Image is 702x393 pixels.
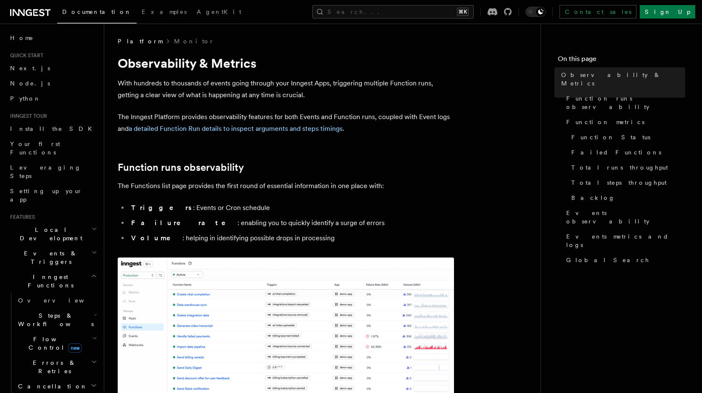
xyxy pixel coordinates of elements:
li: : Events or Cron schedule [129,202,454,214]
button: Toggle dark mode [525,7,546,17]
a: Documentation [57,3,137,24]
li: : enabling you to quickly identify a surge of errors [129,217,454,229]
span: Documentation [62,8,132,15]
span: Function metrics [566,118,644,126]
span: Leveraging Steps [10,164,81,179]
li: : helping in identifying possible drops in processing [129,232,454,244]
span: Inngest tour [7,113,47,119]
p: With hundreds to thousands of events going through your Inngest Apps, triggering multiple Functio... [118,77,454,101]
p: The Functions list page provides the first round of essential information in one place with: [118,180,454,192]
kbd: ⌘K [457,8,469,16]
span: new [68,343,82,353]
strong: Triggers [131,204,193,212]
a: Monitor [174,37,214,45]
a: Function metrics [563,114,685,130]
span: Steps & Workflows [15,311,94,328]
span: Setting up your app [10,188,82,203]
a: Install the SDK [7,121,99,136]
span: Events observability [566,209,685,226]
span: Local Development [7,226,92,242]
a: Global Search [563,252,685,268]
h4: On this page [558,54,685,67]
span: Quick start [7,52,43,59]
a: Your first Functions [7,136,99,160]
a: Backlog [568,190,685,205]
a: Failed Functions [568,145,685,160]
span: Events & Triggers [7,249,92,266]
span: Total runs throughput [571,163,668,172]
span: Cancellation [15,382,87,390]
a: Total steps throughput [568,175,685,190]
span: Next.js [10,65,50,72]
span: Node.js [10,80,50,87]
button: Steps & Workflows [15,308,99,332]
span: Function Status [571,133,650,141]
span: Home [10,34,34,42]
span: Function runs observability [566,94,685,111]
a: Function Status [568,130,685,145]
h1: Observability & Metrics [118,56,454,71]
span: Your first Functions [10,141,60,156]
span: Errors & Retries [15,358,91,375]
span: Events metrics and logs [566,232,685,249]
span: Backlog [571,194,615,202]
span: Features [7,214,35,220]
a: Sign Up [640,5,695,19]
a: AgentKit [192,3,246,23]
a: Total runs throughput [568,160,685,175]
span: AgentKit [197,8,241,15]
span: Examples [142,8,187,15]
span: Inngest Functions [7,273,91,289]
a: Examples [137,3,192,23]
span: Observability & Metrics [561,71,685,88]
button: Inngest Functions [7,269,99,293]
a: Setting up your app [7,183,99,207]
span: Overview [18,297,105,304]
button: Flow Controlnew [15,332,99,355]
span: Python [10,95,41,102]
a: Observability & Metrics [558,67,685,91]
a: Leveraging Steps [7,160,99,183]
strong: Volume [131,234,182,242]
strong: Failure rate [131,219,238,227]
button: Errors & Retries [15,355,99,379]
span: Global Search [566,256,649,264]
span: Install the SDK [10,125,97,132]
span: Flow Control [15,335,92,352]
a: Home [7,30,99,45]
span: Platform [118,37,162,45]
span: Total steps throughput [571,178,667,187]
button: Search...⌘K [312,5,474,19]
button: Events & Triggers [7,246,99,269]
a: Python [7,91,99,106]
span: Failed Functions [571,148,661,157]
a: Function runs observability [118,162,244,173]
a: Events metrics and logs [563,229,685,252]
p: The Inngest Platform provides observability features for both Events and Function runs, coupled w... [118,111,454,135]
button: Local Development [7,222,99,246]
a: a detailed Function Run details to inspect arguments and steps timings [129,125,343,133]
a: Node.js [7,76,99,91]
a: Events observability [563,205,685,229]
a: Next.js [7,61,99,76]
a: Function runs observability [563,91,685,114]
a: Overview [15,293,99,308]
a: Contact sales [559,5,636,19]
